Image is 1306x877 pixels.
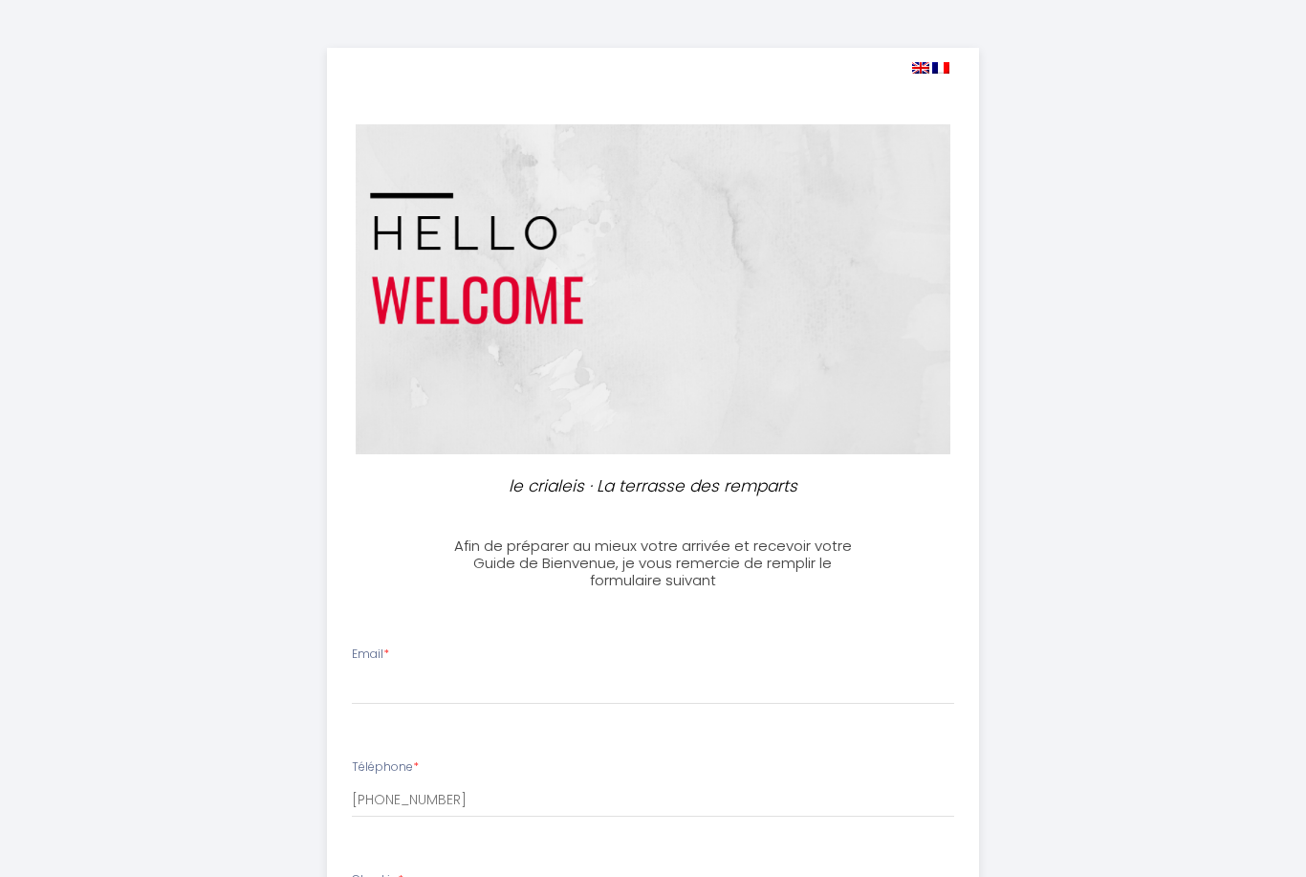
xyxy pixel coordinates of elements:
p: le crialeis · La terrasse des remparts [448,473,858,499]
label: Email [352,646,389,664]
label: Téléphone [352,758,419,777]
img: en.png [912,62,929,74]
h3: Afin de préparer au mieux votre arrivée et recevoir votre Guide de Bienvenue, je vous remercie de... [440,537,865,589]
img: fr.png [932,62,949,74]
